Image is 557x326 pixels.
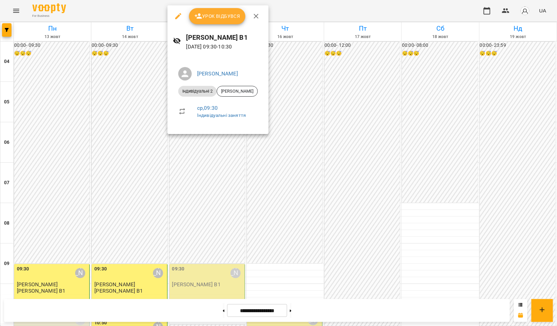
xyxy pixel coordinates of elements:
[197,105,218,111] a: ср , 09:30
[197,70,238,77] a: [PERSON_NAME]
[178,88,217,94] span: Індивідуальні 2
[197,112,246,118] a: Індивідуальні заняття
[189,8,246,24] button: Урок відбувся
[217,86,258,97] div: [PERSON_NAME]
[194,12,240,20] span: Урок відбувся
[186,43,263,51] p: [DATE] 09:30 - 10:30
[217,88,257,94] span: [PERSON_NAME]
[186,32,263,43] h6: [PERSON_NAME] В1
